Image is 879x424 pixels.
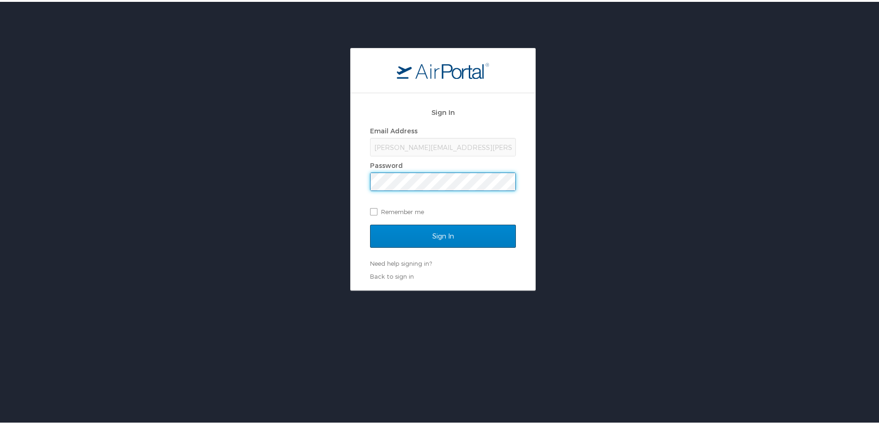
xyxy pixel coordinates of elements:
label: Email Address [370,125,418,133]
label: Remember me [370,203,516,217]
h2: Sign In [370,105,516,116]
a: Need help signing in? [370,258,432,265]
a: Back to sign in [370,271,414,278]
label: Password [370,160,403,167]
input: Sign In [370,223,516,246]
img: logo [397,60,489,77]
